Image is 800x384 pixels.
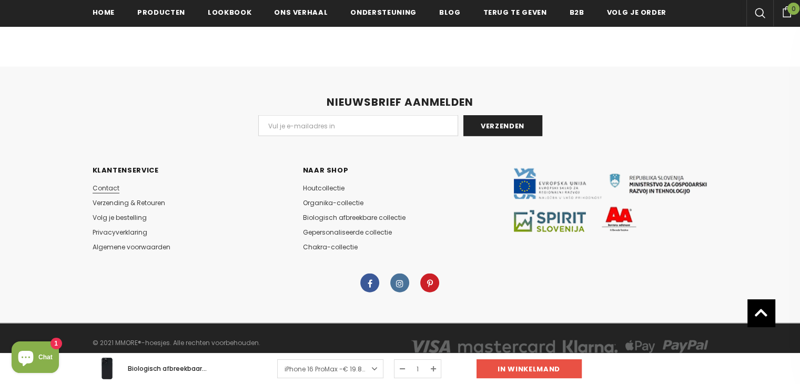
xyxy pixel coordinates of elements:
span: Ons verhaal [274,7,328,17]
span: 0 [787,3,799,15]
input: Email Address [258,115,458,136]
inbox-online-store-chat: Shopify online store chat [8,341,62,376]
span: Organika-collectie [303,198,363,207]
span: Chakra-collectie [303,242,358,251]
span: B2B [570,7,584,17]
span: Volg je bestelling [93,213,147,222]
img: master [458,340,555,353]
a: Biologisch afbreekbare collectie [303,210,406,225]
span: Contact [93,184,119,193]
span: Privacyverklaring [93,228,147,237]
span: Blog [439,7,461,17]
a: Contact [93,181,119,196]
span: Klantenservice [93,165,159,175]
input: In winkelmand [477,359,582,378]
img: paypal [663,340,708,353]
span: NAAR SHOP [303,165,349,175]
img: Javni Razpis [513,168,708,231]
img: apple_pay [625,340,655,353]
a: Volg je bestelling [93,210,147,225]
span: NIEUWSBRIEF AANMELDEN [327,95,473,109]
a: Chakra-collectie [303,240,358,255]
span: Houtcollectie [303,184,345,193]
a: Algemene voorwaarden [93,240,170,255]
a: Verzending & Retouren [93,196,165,210]
span: Lookbook [208,7,251,17]
span: Terug te geven [483,7,546,17]
a: Javni razpi's [513,195,708,204]
img: visa [411,340,450,353]
a: iPhone 16 ProMax -€ 19.80EUR [277,359,383,378]
span: Volg je order [606,7,666,17]
span: Gepersonaliseerde collectie [303,228,392,237]
span: Biologisch afbreekbare collectie [303,213,406,222]
img: american_express [563,340,617,353]
input: Verzenden [463,115,542,136]
div: © 2021 MMORE®-hoesjes. Alle rechten voorbehouden. [93,336,392,350]
a: Organika-collectie [303,196,363,210]
a: Houtcollectie [303,181,345,196]
a: 0 [773,5,800,17]
span: Home [93,7,115,17]
span: € 19.80EUR [343,365,378,373]
a: Gepersonaliseerde collectie [303,225,392,240]
span: ondersteuning [350,7,416,17]
a: Privacyverklaring [93,225,147,240]
span: Verzending & Retouren [93,198,165,207]
span: Producten [137,7,185,17]
span: Algemene voorwaarden [93,242,170,251]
